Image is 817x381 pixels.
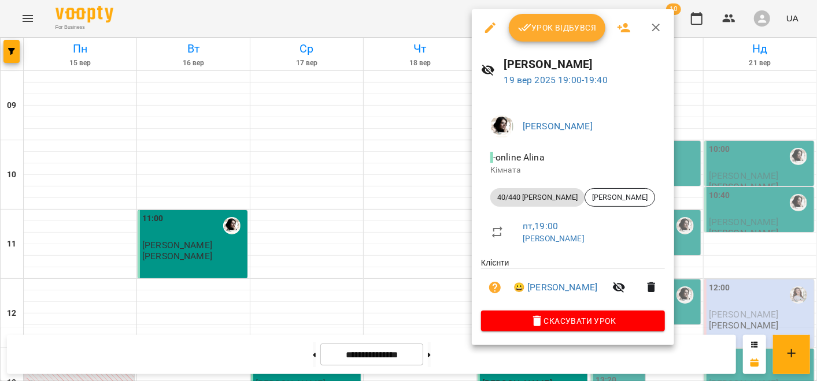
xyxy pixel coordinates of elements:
span: 40/440 [PERSON_NAME] [490,192,585,203]
button: Скасувати Урок [481,311,665,331]
a: 😀 [PERSON_NAME] [513,281,597,294]
a: 19 вер 2025 19:00-19:40 [504,74,608,85]
a: [PERSON_NAME] [523,121,593,132]
img: e7c1a1403b8f34425dc1a602655f0c4c.png [490,115,513,138]
button: Візит ще не сплачено. Додати оплату? [481,274,509,301]
p: Кімната [490,165,656,176]
span: - online Alina [490,152,547,163]
span: Урок відбувся [518,21,597,35]
button: Урок відбувся [509,14,606,42]
a: [PERSON_NAME] [523,234,585,243]
span: [PERSON_NAME] [585,192,655,203]
h6: [PERSON_NAME] [504,55,666,73]
div: [PERSON_NAME] [585,188,655,207]
span: Скасувати Урок [490,314,656,328]
a: пт , 19:00 [523,221,558,231]
ul: Клієнти [481,257,665,311]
